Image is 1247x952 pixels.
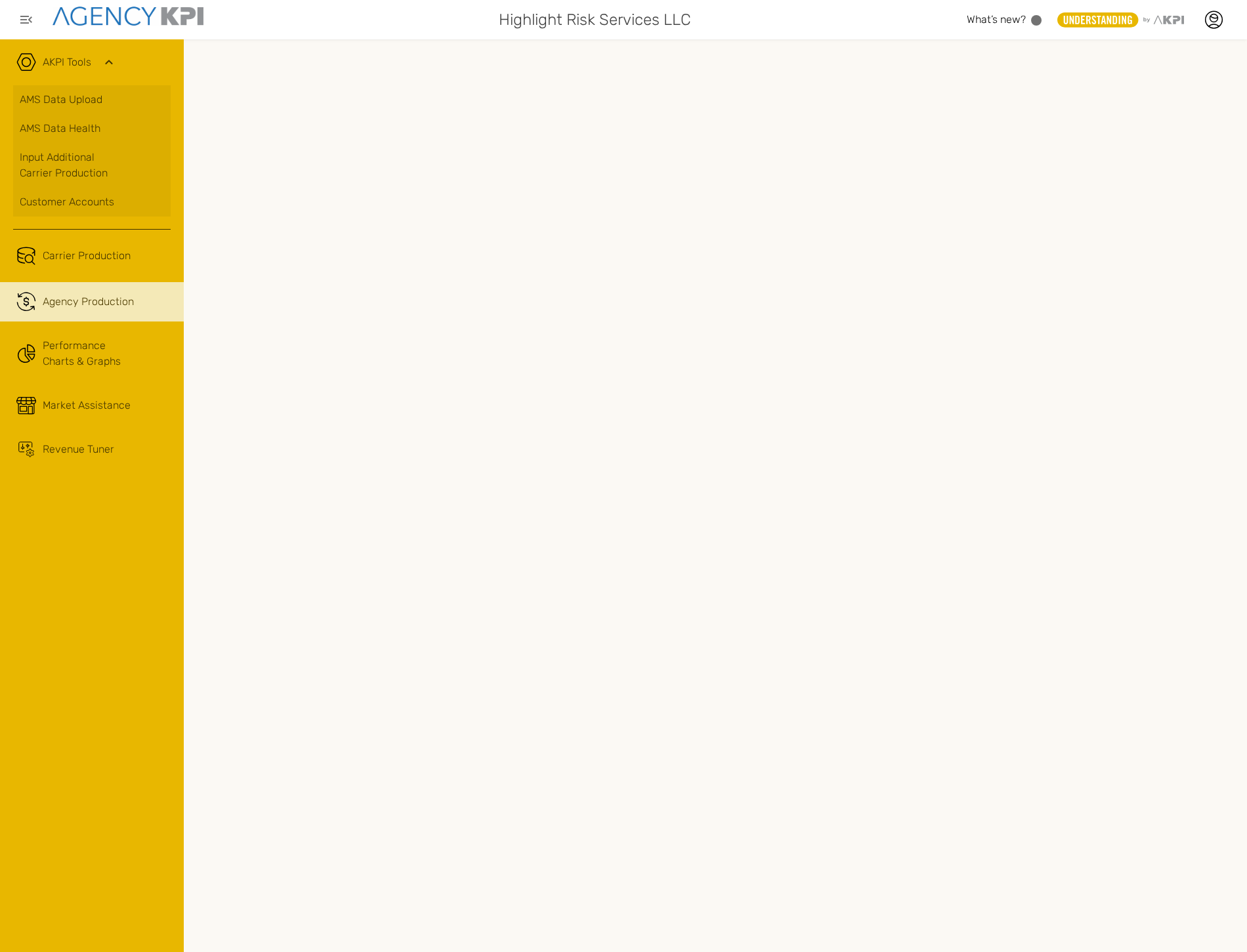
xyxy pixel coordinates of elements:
a: Input AdditionalCarrier Production [13,143,171,188]
span: What’s new? [967,13,1026,26]
div: Customer Accounts [20,194,164,210]
div: Market Assistance [43,398,131,413]
span: AMS Data Health [20,121,100,136]
span: Carrier Production [43,248,131,264]
img: agencykpi-logo-550x69-2d9e3fa8.png [53,7,203,26]
span: Highlight Risk Services LLC [499,8,691,31]
a: Customer Accounts [13,188,171,217]
span: Agency Production [43,294,134,310]
a: AKPI Tools [43,54,91,70]
a: AMS Data Health [13,114,171,143]
div: Revenue Tuner [43,442,114,457]
a: AMS Data Upload [13,85,171,114]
